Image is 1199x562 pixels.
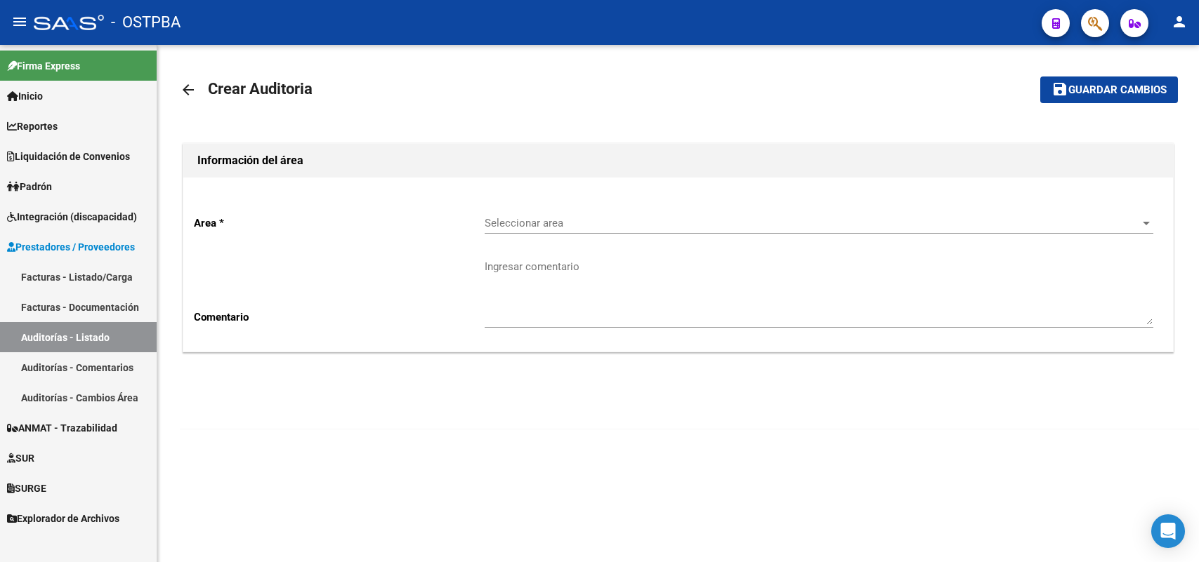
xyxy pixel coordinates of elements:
span: Crear Auditoria [208,80,313,98]
span: Integración (discapacidad) [7,209,137,225]
p: Comentario [194,309,485,325]
p: Area * [194,215,485,231]
h1: Información del área [197,149,1159,172]
span: SUR [7,450,34,466]
span: ANMAT - Trazabilidad [7,420,117,436]
span: SURGE [7,481,46,496]
span: Liquidación de Convenios [7,149,130,164]
div: Open Intercom Messenger [1151,514,1185,548]
mat-icon: menu [11,13,28,30]
span: Inicio [7,88,43,104]
span: Firma Express [7,58,80,74]
span: Guardar cambios [1068,84,1167,97]
mat-icon: person [1171,13,1188,30]
span: Prestadores / Proveedores [7,239,135,255]
span: - OSTPBA [111,7,181,38]
span: Reportes [7,119,58,134]
span: Explorador de Archivos [7,511,119,526]
span: Padrón [7,179,52,194]
span: Seleccionar area [485,217,1141,229]
mat-icon: save [1051,81,1068,98]
button: Guardar cambios [1040,76,1178,102]
mat-icon: arrow_back [180,81,197,98]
